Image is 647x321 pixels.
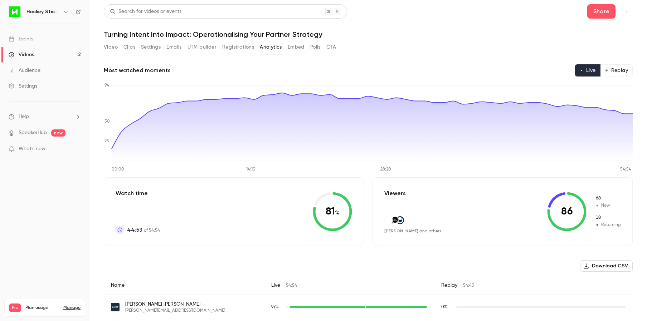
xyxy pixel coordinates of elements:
button: Embed [288,41,305,53]
tspan: 50 [104,119,110,124]
button: Clips [123,41,135,53]
div: Name [104,276,264,295]
tspan: 00:00 [112,167,124,172]
span: Replay watch time [441,304,453,310]
span: Returning [595,214,621,221]
img: pencilpay.com [111,303,120,311]
button: Download CSV [580,260,633,272]
span: Help [19,113,29,120]
span: Live watch time [271,304,283,310]
p: of 54:54 [127,226,160,234]
span: 97 % [271,305,279,309]
button: Live [575,64,600,76]
div: Search for videos or events [110,8,181,15]
h2: Most watched moments [104,66,171,75]
span: [PERSON_NAME] [PERSON_NAME] [125,301,225,308]
button: CTA [326,41,336,53]
div: , [384,228,442,234]
span: New [595,195,621,202]
button: Replay [600,64,633,76]
span: 0 % [441,305,447,309]
h6: Hockey Stick Advisory [26,8,60,15]
span: Plan usage [25,305,59,311]
li: help-dropdown-opener [9,113,81,120]
tspan: 94 [104,83,109,88]
button: Video [104,41,118,53]
button: Polls [310,41,321,53]
a: and others [419,229,442,233]
img: thinkandgrowinc.com [390,216,398,224]
span: [PERSON_NAME][EMAIL_ADDRESS][DOMAIN_NAME] [125,308,225,313]
a: SpeakerHub [19,129,47,137]
button: Analytics [260,41,282,53]
p: Watch time [116,189,160,198]
span: Returning [595,222,621,228]
tspan: 14:10 [246,167,256,172]
button: Registrations [222,41,254,53]
iframe: Noticeable Trigger [72,146,81,152]
div: Settings [9,83,37,90]
span: Pro [9,303,21,312]
div: Videos [9,51,34,58]
img: Hockey Stick Advisory [9,6,20,18]
tspan: 28:20 [380,167,391,172]
button: Emails [166,41,181,53]
img: collaborare.com.au [385,216,393,224]
a: Manage [63,305,81,311]
button: UTM builder [188,41,217,53]
div: Live [264,276,434,295]
span: 44:53 [127,226,142,234]
span: [PERSON_NAME] [384,228,418,233]
span: new [51,129,65,137]
img: orah.com [396,216,404,224]
p: Viewers [384,189,406,198]
span: 54:54 [286,283,297,288]
tspan: 25 [104,139,109,143]
span: What's new [19,145,45,153]
div: Audience [9,67,40,74]
div: Replay [434,276,633,295]
button: Share [587,4,616,19]
span: 54:43 [463,283,474,288]
button: Settings [141,41,161,53]
span: New [595,202,621,209]
h1: Turning Intent Into Impact: Operationalising Your Partner Strategy [104,30,633,39]
button: Top Bar Actions [621,6,633,17]
div: greg@pencilpay.com [104,295,633,320]
tspan: 54:54 [620,167,631,172]
div: Events [9,35,33,43]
